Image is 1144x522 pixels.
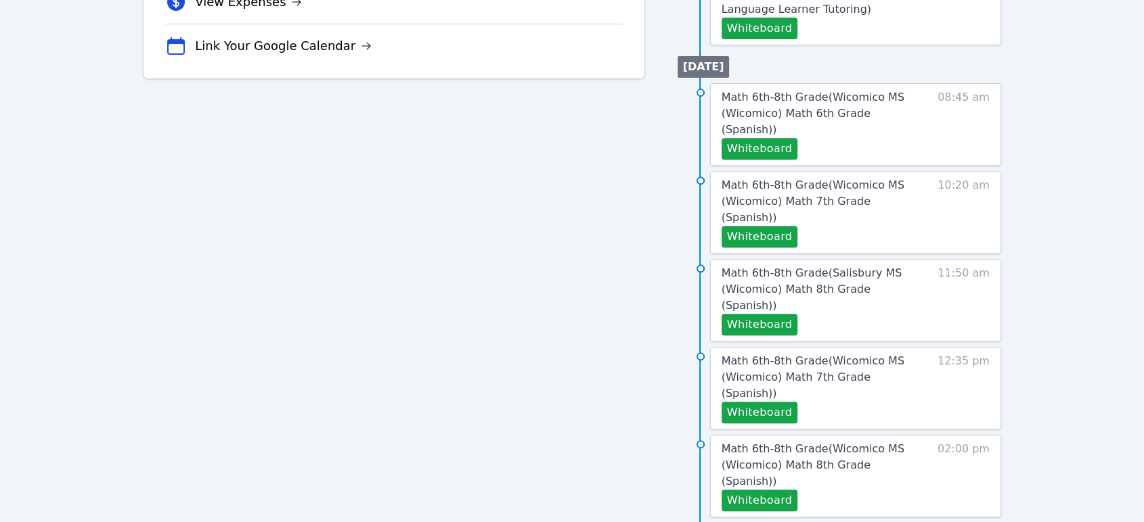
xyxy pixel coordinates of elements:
a: Math 6th-8th Grade(Wicomico MS (Wicomico) Math 7th Grade (Spanish)) [722,353,923,402]
span: 11:50 am [938,265,990,335]
a: Math 6th-8th Grade(Salisbury MS (Wicomico) Math 8th Grade (Spanish)) [722,265,923,314]
li: [DATE] [678,56,730,78]
button: Whiteboard [722,490,798,511]
span: 12:35 pm [938,353,990,423]
span: 02:00 pm [938,441,990,511]
button: Whiteboard [722,314,798,335]
span: Math 6th-8th Grade ( Wicomico MS (Wicomico) Math 7th Grade (Spanish) ) [722,179,904,224]
span: Math 6th-8th Grade ( Wicomico MS (Wicomico) Math 8th Grade (Spanish) ) [722,442,904,488]
button: Whiteboard [722,138,798,160]
span: 08:45 am [938,89,990,160]
a: Link Your Google Calendar [195,37,372,55]
span: 10:20 am [938,177,990,247]
a: Math 6th-8th Grade(Wicomico MS (Wicomico) Math 8th Grade (Spanish)) [722,441,923,490]
a: Math 6th-8th Grade(Wicomico MS (Wicomico) Math 6th Grade (Spanish)) [722,89,923,138]
span: Math 6th-8th Grade ( Wicomico MS (Wicomico) Math 7th Grade (Spanish) ) [722,354,904,400]
button: Whiteboard [722,226,798,247]
span: Math 6th-8th Grade ( Wicomico MS (Wicomico) Math 6th Grade (Spanish) ) [722,91,904,136]
a: Math 6th-8th Grade(Wicomico MS (Wicomico) Math 7th Grade (Spanish)) [722,177,923,226]
button: Whiteboard [722,402,798,423]
span: Math 6th-8th Grade ( Salisbury MS (Wicomico) Math 8th Grade (Spanish) ) [722,266,902,312]
button: Whiteboard [722,18,798,39]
